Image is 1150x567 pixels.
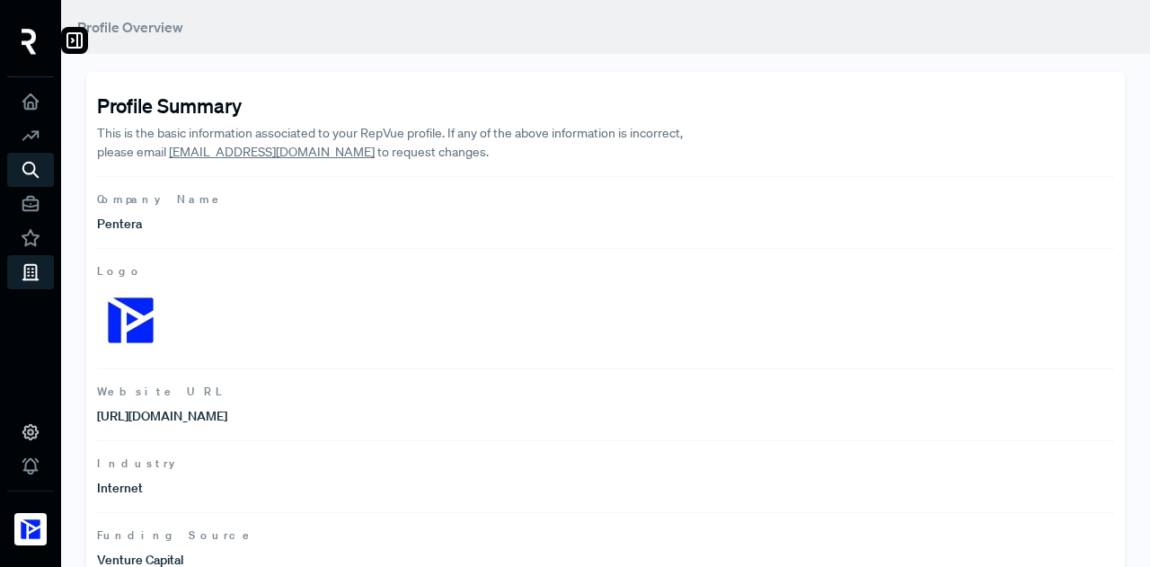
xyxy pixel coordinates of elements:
span: Logo [97,263,1114,279]
p: This is the basic information associated to your RepVue profile. If any of the above information ... [97,124,707,162]
h4: Profile Summary [97,93,1114,117]
img: RepVue [22,29,37,55]
img: Logo [97,287,164,354]
p: Internet [97,479,606,498]
span: Industry [97,456,1114,472]
a: Pentera [7,491,54,553]
p: Pentera [97,215,606,234]
span: Funding Source [97,527,1114,544]
span: Company Name [97,191,1114,208]
a: [EMAIL_ADDRESS][DOMAIN_NAME] [169,144,375,160]
p: [URL][DOMAIN_NAME] [97,407,606,426]
img: Pentera [16,515,45,544]
span: Website URL [97,384,1114,400]
span: Profile Overview [77,18,183,36]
